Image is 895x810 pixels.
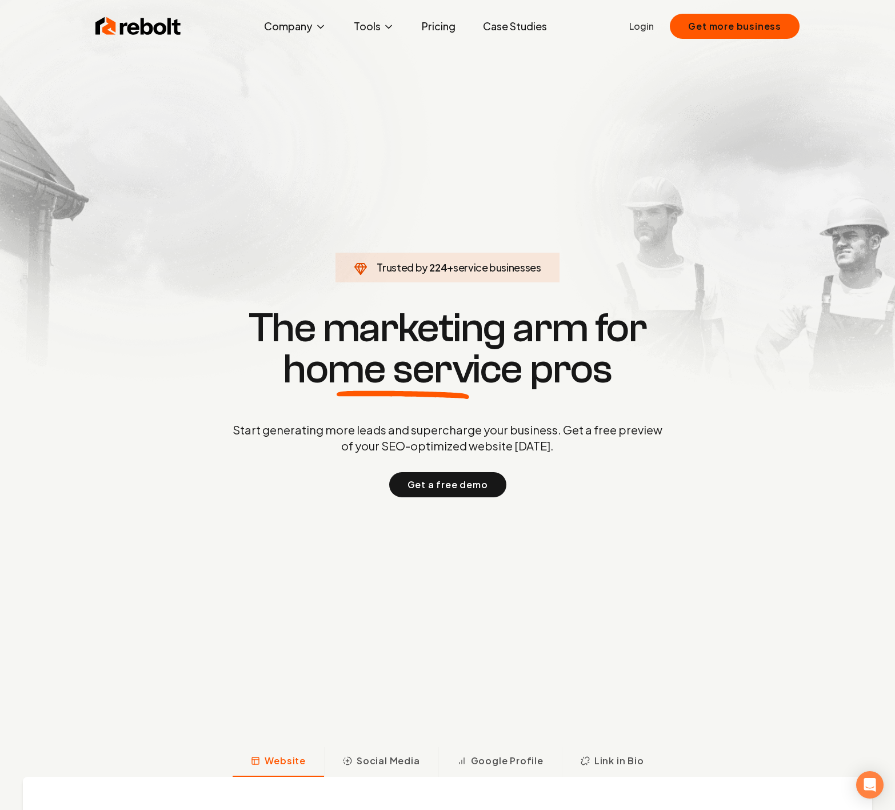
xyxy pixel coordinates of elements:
span: service businesses [453,261,541,274]
a: Case Studies [474,15,556,38]
span: home service [283,349,522,390]
button: Company [255,15,335,38]
span: Trusted by [377,261,427,274]
button: Website [233,747,324,777]
h1: The marketing arm for pros [173,308,722,390]
button: Google Profile [438,747,562,777]
button: Tools [345,15,403,38]
a: Login [629,19,654,33]
span: 224 [429,260,447,276]
span: Link in Bio [594,754,644,768]
img: Rebolt Logo [95,15,181,38]
span: Website [265,754,306,768]
button: Get a free demo [389,472,506,497]
button: Get more business [670,14,800,39]
button: Social Media [324,747,438,777]
div: Open Intercom Messenger [856,771,884,799]
span: + [447,261,453,274]
span: Social Media [357,754,420,768]
span: Google Profile [471,754,544,768]
a: Pricing [413,15,465,38]
button: Link in Bio [562,747,662,777]
p: Start generating more leads and supercharge your business. Get a free preview of your SEO-optimiz... [230,422,665,454]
